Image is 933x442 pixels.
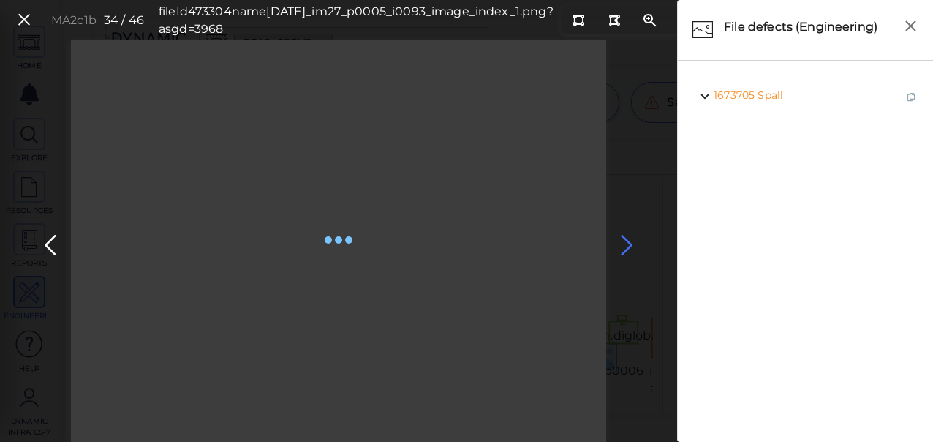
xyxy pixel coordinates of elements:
div: fileId 473304 name [DATE]_im27_p0005_i0093_image_index_1.png?asgd=3968 [159,3,554,38]
span: 1673705 [714,89,755,102]
div: MA2c1b [51,12,97,29]
div: 1673705 Spall [685,75,926,117]
span: Spall [758,89,783,102]
div: File defects (Engineering) [720,15,896,45]
div: 34 / 46 [104,12,144,29]
iframe: Chat [871,376,922,431]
